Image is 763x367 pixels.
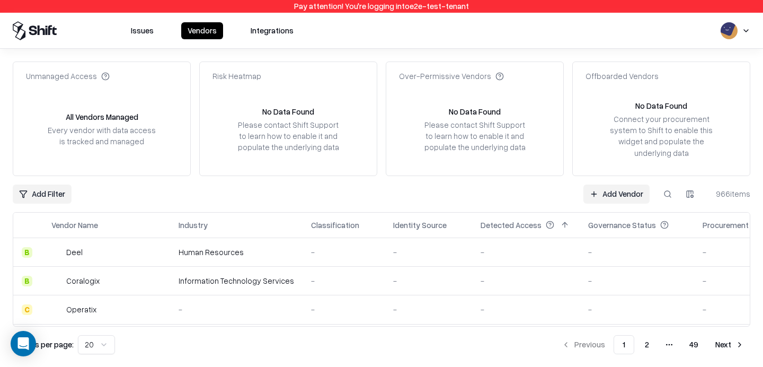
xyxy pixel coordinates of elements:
img: Operatix [51,304,62,315]
div: No Data Found [635,100,687,111]
div: Unmanaged Access [26,71,110,82]
div: B [22,247,32,258]
div: Operatix [66,304,96,315]
div: Classification [311,220,359,231]
div: Industry [179,220,208,231]
p: Results per page: [13,339,74,350]
div: No Data Found [449,106,501,117]
div: Offboarded Vendors [585,71,659,82]
div: Please contact Shift Support to learn how to enable it and populate the underlying data [420,119,529,153]
nav: pagination [555,335,750,354]
button: Issues [125,22,160,39]
button: Add Filter [13,185,72,204]
div: Every vendor with data access is tracked and managed [47,125,156,147]
div: - [311,304,376,315]
div: Vendor Name [51,220,98,231]
div: Information Technology Services [179,275,294,286]
div: - [481,275,571,286]
div: - [588,247,686,258]
div: - [393,247,464,258]
div: Identity Source [393,220,447,231]
div: - [393,275,464,286]
div: - [311,275,376,286]
div: C [22,304,32,315]
div: Risk Heatmap [212,71,261,82]
button: Next [709,335,750,354]
div: B [22,276,32,286]
div: Human Resources [179,247,294,258]
button: 1 [614,335,634,354]
div: - [481,304,571,315]
div: Connect your procurement system to Shift to enable this widget and populate the underlying data [607,113,716,159]
div: Open Intercom Messenger [11,331,36,356]
div: - [588,304,686,315]
button: 49 [681,335,707,354]
div: - [393,304,464,315]
div: - [311,247,376,258]
button: Vendors [181,22,223,39]
div: Detected Access [481,220,542,231]
div: - [588,275,686,286]
div: Coralogix [66,275,100,286]
button: 2 [636,335,658,354]
div: - [179,304,294,315]
div: Deel [66,247,83,258]
div: No Data Found [262,106,314,117]
div: Please contact Shift Support to learn how to enable it and populate the underlying data [234,119,343,153]
a: Add Vendor [583,185,650,204]
img: Coralogix [51,276,62,286]
div: Governance Status [588,220,656,231]
img: Deel [51,247,62,258]
div: - [481,247,571,258]
button: Integrations [244,22,300,39]
div: All Vendors Managed [66,111,138,123]
div: 966 items [708,188,750,199]
div: Over-Permissive Vendors [399,71,504,82]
